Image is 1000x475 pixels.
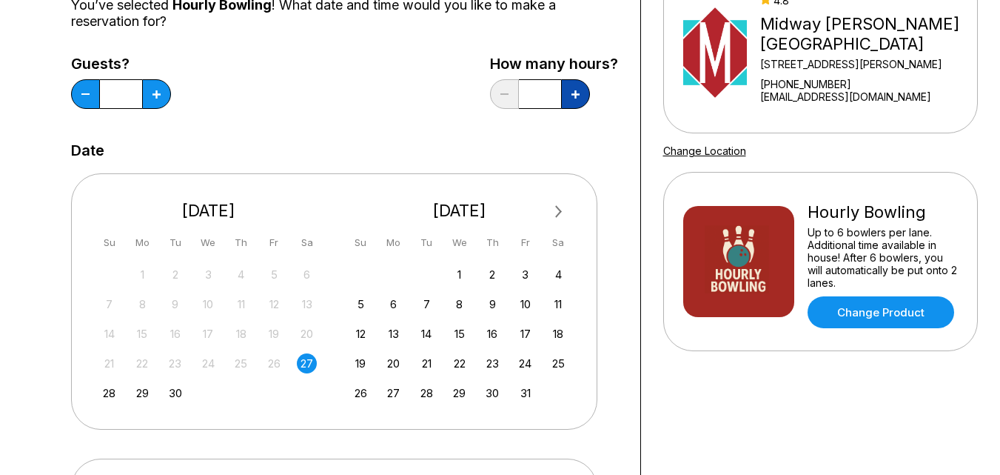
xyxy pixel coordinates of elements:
div: Not available Monday, September 8th, 2025 [132,294,152,314]
div: Fr [264,233,284,253]
div: Choose Friday, October 3rd, 2025 [515,265,535,285]
div: Not available Saturday, September 6th, 2025 [297,265,317,285]
div: Su [351,233,371,253]
div: Choose Thursday, October 16th, 2025 [483,324,503,344]
div: Choose Thursday, October 23rd, 2025 [483,353,503,373]
div: Choose Wednesday, October 22nd, 2025 [449,353,469,373]
label: Guests? [71,56,171,72]
div: Choose Tuesday, October 28th, 2025 [417,383,437,403]
div: Not available Thursday, September 25th, 2025 [231,353,251,373]
div: Choose Tuesday, October 21st, 2025 [417,353,437,373]
div: Mo [132,233,152,253]
div: Midway [PERSON_NAME][GEOGRAPHIC_DATA] [760,14,970,54]
div: Not available Thursday, September 4th, 2025 [231,265,251,285]
div: Choose Saturday, October 4th, 2025 [548,265,568,285]
div: Th [483,233,503,253]
button: Next Month [547,200,571,224]
div: Not available Tuesday, September 2nd, 2025 [165,265,185,285]
div: Choose Wednesday, October 1st, 2025 [449,265,469,285]
div: Choose Friday, October 31st, 2025 [515,383,535,403]
div: Choose Monday, October 20th, 2025 [383,353,403,373]
div: Not available Tuesday, September 16th, 2025 [165,324,185,344]
div: Choose Friday, October 24th, 2025 [515,353,535,373]
div: Not available Monday, September 1st, 2025 [132,265,152,285]
div: Not available Sunday, September 7th, 2025 [99,294,119,314]
div: Fr [515,233,535,253]
div: Choose Sunday, October 19th, 2025 [351,353,371,373]
div: Choose Tuesday, October 14th, 2025 [417,324,437,344]
label: How many hours? [490,56,618,72]
div: Choose Tuesday, September 30th, 2025 [165,383,185,403]
a: Change Location [663,145,746,157]
div: Choose Friday, October 10th, 2025 [515,294,535,314]
div: Choose Saturday, October 11th, 2025 [548,294,568,314]
div: Choose Sunday, October 5th, 2025 [351,294,371,314]
label: Date [71,142,104,159]
div: Not available Thursday, September 18th, 2025 [231,324,251,344]
div: Not available Wednesday, September 10th, 2025 [198,294,218,314]
a: Change Product [808,296,954,328]
div: Su [99,233,119,253]
div: Choose Thursday, October 2nd, 2025 [483,265,503,285]
div: Not available Wednesday, September 24th, 2025 [198,353,218,373]
div: Choose Thursday, October 9th, 2025 [483,294,503,314]
div: Not available Friday, September 19th, 2025 [264,324,284,344]
div: We [449,233,469,253]
div: Not available Sunday, September 14th, 2025 [99,324,119,344]
div: Choose Thursday, October 30th, 2025 [483,383,503,403]
div: [STREET_ADDRESS][PERSON_NAME] [760,58,970,70]
img: Hourly Bowling [683,206,794,317]
div: Not available Friday, September 5th, 2025 [264,265,284,285]
div: Not available Monday, September 15th, 2025 [132,324,152,344]
div: [PHONE_NUMBER] [760,78,970,90]
div: Not available Monday, September 22nd, 2025 [132,353,152,373]
div: Choose Monday, October 6th, 2025 [383,294,403,314]
div: Choose Wednesday, October 15th, 2025 [449,324,469,344]
div: Not available Saturday, September 13th, 2025 [297,294,317,314]
div: Choose Monday, October 27th, 2025 [383,383,403,403]
div: Choose Friday, October 17th, 2025 [515,324,535,344]
div: Not available Tuesday, September 23rd, 2025 [165,353,185,373]
div: month 2025-09 [98,263,320,403]
div: Up to 6 bowlers per lane. Additional time available in house! After 6 bowlers, you will automatic... [808,226,958,289]
div: [DATE] [94,201,323,221]
div: We [198,233,218,253]
div: Mo [383,233,403,253]
div: Choose Tuesday, October 7th, 2025 [417,294,437,314]
div: Choose Sunday, October 26th, 2025 [351,383,371,403]
div: Hourly Bowling [808,202,958,222]
div: Choose Monday, September 29th, 2025 [132,383,152,403]
div: Sa [548,233,568,253]
div: Not available Wednesday, September 3rd, 2025 [198,265,218,285]
div: Th [231,233,251,253]
div: Choose Saturday, October 25th, 2025 [548,353,568,373]
div: Tu [417,233,437,253]
div: [DATE] [345,201,574,221]
div: Not available Saturday, September 20th, 2025 [297,324,317,344]
div: Sa [297,233,317,253]
div: Tu [165,233,185,253]
div: Choose Monday, October 13th, 2025 [383,324,403,344]
div: Choose Saturday, September 27th, 2025 [297,353,317,373]
div: month 2025-10 [349,263,571,403]
div: Not available Friday, September 26th, 2025 [264,353,284,373]
div: Not available Tuesday, September 9th, 2025 [165,294,185,314]
div: Not available Sunday, September 21st, 2025 [99,353,119,373]
div: Choose Sunday, October 12th, 2025 [351,324,371,344]
div: Not available Thursday, September 11th, 2025 [231,294,251,314]
div: Not available Friday, September 12th, 2025 [264,294,284,314]
div: Choose Wednesday, October 29th, 2025 [449,383,469,403]
div: Choose Wednesday, October 8th, 2025 [449,294,469,314]
div: Choose Sunday, September 28th, 2025 [99,383,119,403]
a: [EMAIL_ADDRESS][DOMAIN_NAME] [760,90,970,103]
div: Choose Saturday, October 18th, 2025 [548,324,568,344]
div: Not available Wednesday, September 17th, 2025 [198,324,218,344]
